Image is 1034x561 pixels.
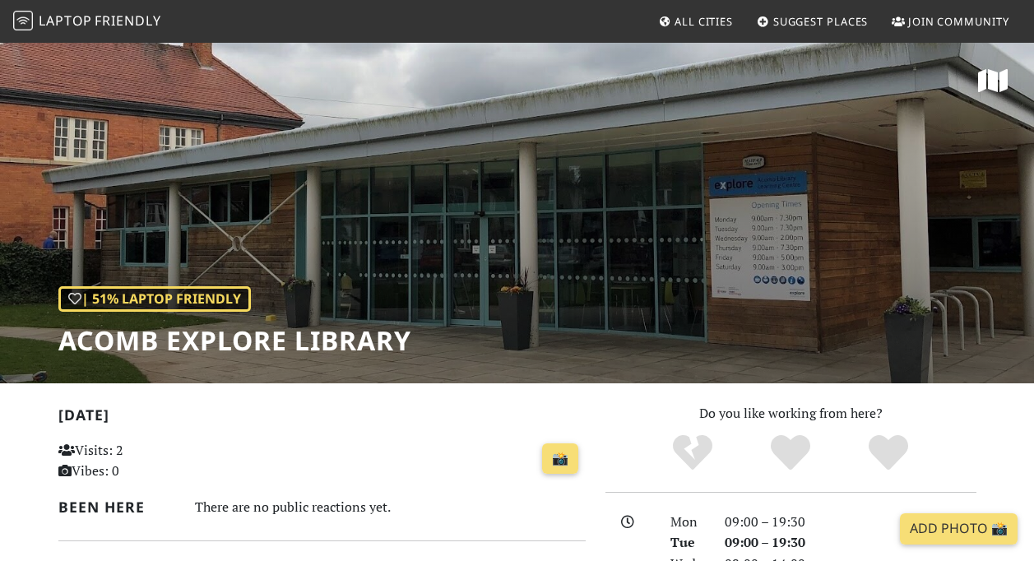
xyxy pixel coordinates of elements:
[195,495,586,519] div: There are no public reactions yet.
[750,7,875,36] a: Suggest Places
[95,12,160,30] span: Friendly
[661,532,715,554] div: Tue
[900,513,1018,545] a: Add Photo 📸
[908,14,1009,29] span: Join Community
[58,286,251,313] div: | 51% Laptop Friendly
[58,406,586,430] h2: [DATE]
[58,440,221,482] p: Visits: 2 Vibes: 0
[58,498,175,516] h2: Been here
[773,14,869,29] span: Suggest Places
[839,433,937,474] div: Definitely!
[39,12,92,30] span: Laptop
[13,7,161,36] a: LaptopFriendly LaptopFriendly
[742,433,840,474] div: Yes
[58,325,411,356] h1: Acomb Explore Library
[715,512,986,533] div: 09:00 – 19:30
[542,443,578,475] a: 📸
[885,7,1016,36] a: Join Community
[675,14,733,29] span: All Cities
[715,532,986,554] div: 09:00 – 19:30
[605,403,976,424] p: Do you like working from here?
[644,433,742,474] div: No
[13,11,33,30] img: LaptopFriendly
[651,7,740,36] a: All Cities
[661,512,715,533] div: Mon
